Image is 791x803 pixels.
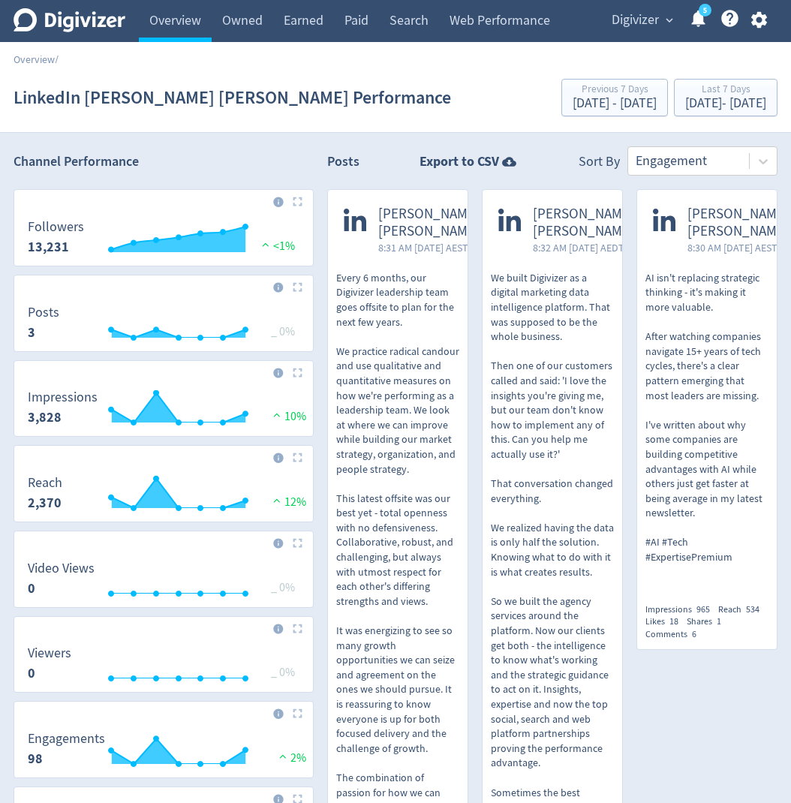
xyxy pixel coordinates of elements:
[645,271,768,565] p: AI isn't replacing strategic thinking - it's making it more valuable. After watching companies na...
[14,53,55,66] a: Overview
[293,708,302,718] img: Placeholder
[718,603,768,616] div: Reach
[746,603,759,615] span: 534
[674,79,777,116] button: Last 7 Days[DATE]- [DATE]
[28,323,35,341] strong: 3
[20,220,307,260] svg: Followers 13,231
[645,615,687,628] div: Likes
[378,206,480,240] span: [PERSON_NAME] [PERSON_NAME]
[293,197,302,206] img: Placeholder
[663,14,676,27] span: expand_more
[28,730,105,747] dt: Engagements
[20,476,307,516] svg: Reach 2,370
[685,84,766,97] div: Last 7 Days
[293,538,302,548] img: Placeholder
[293,282,302,292] img: Placeholder
[271,580,295,595] span: _ 0%
[696,603,710,615] span: 965
[703,5,707,16] text: 5
[573,97,657,110] div: [DATE] - [DATE]
[533,206,634,240] span: [PERSON_NAME] [PERSON_NAME]
[579,152,620,176] div: Sort By
[271,324,295,339] span: _ 0%
[269,409,284,420] img: positive-performance.svg
[28,664,35,682] strong: 0
[269,409,306,424] span: 10%
[20,646,307,686] svg: Viewers 0
[28,750,43,768] strong: 98
[327,152,359,176] h2: Posts
[258,239,273,250] img: positive-performance.svg
[275,750,306,765] span: 2%
[669,615,678,627] span: 18
[28,304,59,321] dt: Posts
[269,495,306,510] span: 12%
[717,615,721,627] span: 1
[606,8,677,32] button: Digivizer
[28,645,71,662] dt: Viewers
[645,628,705,641] div: Comments
[637,190,777,591] a: [PERSON_NAME] [PERSON_NAME]8:30 AM [DATE] AESTAI isn't replacing strategic thinking - it's making...
[573,84,657,97] div: Previous 7 Days
[293,453,302,462] img: Placeholder
[645,603,718,616] div: Impressions
[378,240,480,255] span: 8:31 AM [DATE] AEST
[20,561,307,601] svg: Video Views 0
[293,368,302,377] img: Placeholder
[420,152,499,171] strong: Export to CSV
[685,97,766,110] div: [DATE] - [DATE]
[28,474,62,492] dt: Reach
[28,238,69,256] strong: 13,231
[699,4,711,17] a: 5
[271,665,295,680] span: _ 0%
[28,494,62,512] strong: 2,370
[20,732,307,771] svg: Engagements 98
[275,750,290,762] img: positive-performance.svg
[692,628,696,640] span: 6
[20,305,307,345] svg: Posts 3
[14,74,451,122] h1: LinkedIn [PERSON_NAME] [PERSON_NAME] Performance
[533,240,634,255] span: 8:32 AM [DATE] AEDT
[55,53,59,66] span: /
[687,615,729,628] div: Shares
[20,390,307,430] svg: Impressions 3,828
[687,206,789,240] span: [PERSON_NAME] [PERSON_NAME]
[28,579,35,597] strong: 0
[14,152,314,171] h2: Channel Performance
[561,79,668,116] button: Previous 7 Days[DATE] - [DATE]
[269,495,284,506] img: positive-performance.svg
[687,240,789,255] span: 8:30 AM [DATE] AEST
[28,408,62,426] strong: 3,828
[293,624,302,633] img: Placeholder
[28,389,98,406] dt: Impressions
[28,218,84,236] dt: Followers
[612,8,659,32] span: Digivizer
[258,239,295,254] span: <1%
[28,560,95,577] dt: Video Views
